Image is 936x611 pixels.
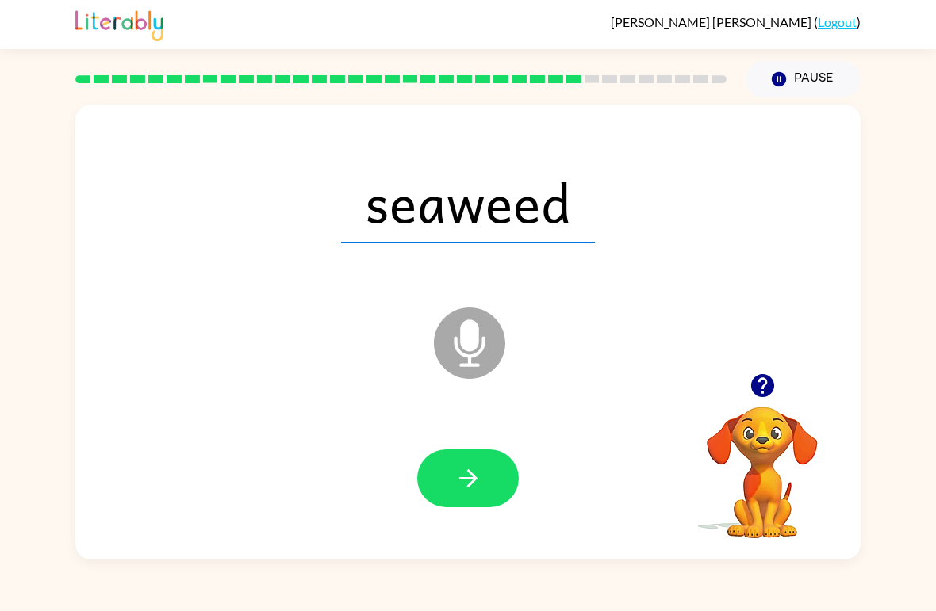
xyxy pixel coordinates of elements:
[341,161,595,243] span: seaweed
[611,14,814,29] span: [PERSON_NAME] [PERSON_NAME]
[818,14,857,29] a: Logout
[746,61,861,97] button: Pause
[611,14,861,29] div: ( )
[75,6,163,41] img: Literably
[683,382,842,540] video: Your browser must support playing .mp4 files to use Literably. Please try using another browser.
